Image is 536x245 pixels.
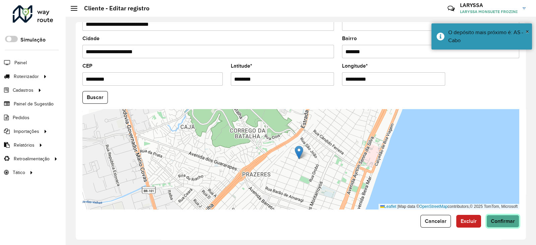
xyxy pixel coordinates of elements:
div: Map data © contributors,© 2025 TomTom, Microsoft [379,204,519,210]
label: CEP [82,62,92,70]
a: Leaflet [380,204,396,209]
span: Pedidos [13,114,29,121]
span: Tático [13,169,25,176]
h2: Cliente - Editar registro [77,5,149,12]
h3: LARYSSA [460,2,518,8]
span: Excluir [461,218,477,224]
a: OpenStreetMap [419,204,448,209]
label: Longitude [342,62,368,70]
button: Confirmar [486,215,519,228]
label: Bairro [342,34,357,43]
span: Confirmar [491,218,515,224]
a: Contato Rápido [444,1,458,16]
span: LARYSSA MONSUETE FROZINI [460,9,518,15]
img: Marker [295,146,303,159]
button: Excluir [456,215,481,228]
span: Painel de Sugestão [14,100,54,107]
button: Buscar [82,91,108,104]
button: Cancelar [420,215,451,228]
span: Importações [14,128,39,135]
span: Roteirizador [14,73,39,80]
span: Retroalimentação [14,155,50,162]
span: Cadastros [13,87,33,94]
div: O depósito mais próximo é: AS - Cabo [448,28,527,45]
span: Cancelar [425,218,447,224]
label: Simulação [20,36,46,44]
span: | [397,204,398,209]
label: Latitude [231,62,252,70]
span: Relatórios [14,142,35,149]
span: × [526,28,529,35]
button: Close [526,26,529,36]
label: Cidade [82,34,99,43]
span: Painel [14,59,27,66]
